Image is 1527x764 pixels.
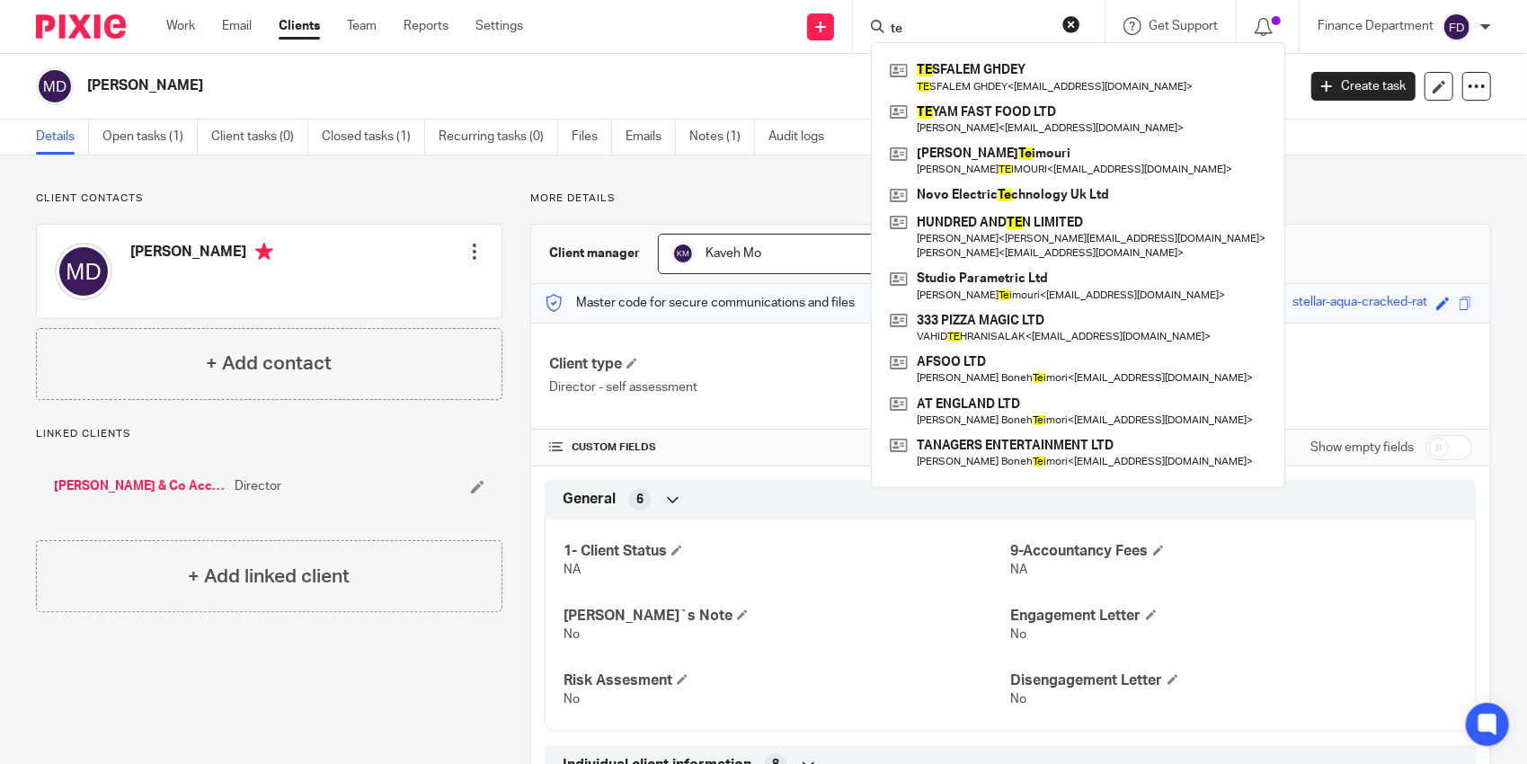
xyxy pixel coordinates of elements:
[54,477,226,495] a: [PERSON_NAME] & Co Accountants Limited
[1011,564,1028,576] span: NA
[564,542,1010,561] h4: 1- Client Status
[322,120,425,155] a: Closed tasks (1)
[530,191,1491,206] p: More details
[347,17,377,35] a: Team
[564,607,1010,626] h4: [PERSON_NAME]`s Note
[36,120,89,155] a: Details
[564,628,580,641] span: No
[36,427,502,441] p: Linked clients
[404,17,448,35] a: Reports
[36,67,74,105] img: svg%3E
[36,191,502,206] p: Client contacts
[1011,628,1027,641] span: No
[130,243,273,265] h4: [PERSON_NAME]
[55,243,112,300] img: svg%3E
[1311,72,1416,101] a: Create task
[102,120,198,155] a: Open tasks (1)
[1011,693,1027,706] span: No
[188,563,350,591] h4: + Add linked client
[1011,607,1458,626] h4: Engagement Letter
[672,243,694,264] img: svg%3E
[87,76,1045,95] h2: [PERSON_NAME]
[572,120,612,155] a: Files
[1310,439,1414,457] label: Show empty fields
[36,14,126,39] img: Pixie
[279,17,320,35] a: Clients
[626,120,676,155] a: Emails
[768,120,838,155] a: Audit logs
[564,564,581,576] span: NA
[564,693,580,706] span: No
[889,22,1051,38] input: Search
[1149,20,1218,32] span: Get Support
[1062,15,1080,33] button: Clear
[563,490,616,509] span: General
[206,350,332,378] h4: + Add contact
[1011,542,1458,561] h4: 9-Accountancy Fees
[211,120,308,155] a: Client tasks (0)
[475,17,523,35] a: Settings
[222,17,252,35] a: Email
[549,378,1010,396] p: Director - self assessment
[564,671,1010,690] h4: Risk Assesment
[549,244,640,262] h3: Client manager
[1011,671,1458,690] h4: Disengagement Letter
[549,440,1010,455] h4: CUSTOM FIELDS
[255,243,273,261] i: Primary
[439,120,558,155] a: Recurring tasks (0)
[1318,17,1434,35] p: Finance Department
[689,120,755,155] a: Notes (1)
[706,247,761,260] span: Kaveh Mo
[545,294,855,312] p: Master code for secure communications and files
[166,17,195,35] a: Work
[549,355,1010,374] h4: Client type
[235,477,282,495] span: Director
[1292,293,1427,314] div: stellar-aqua-cracked-rat
[1443,13,1471,41] img: svg%3E
[636,491,644,509] span: 6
